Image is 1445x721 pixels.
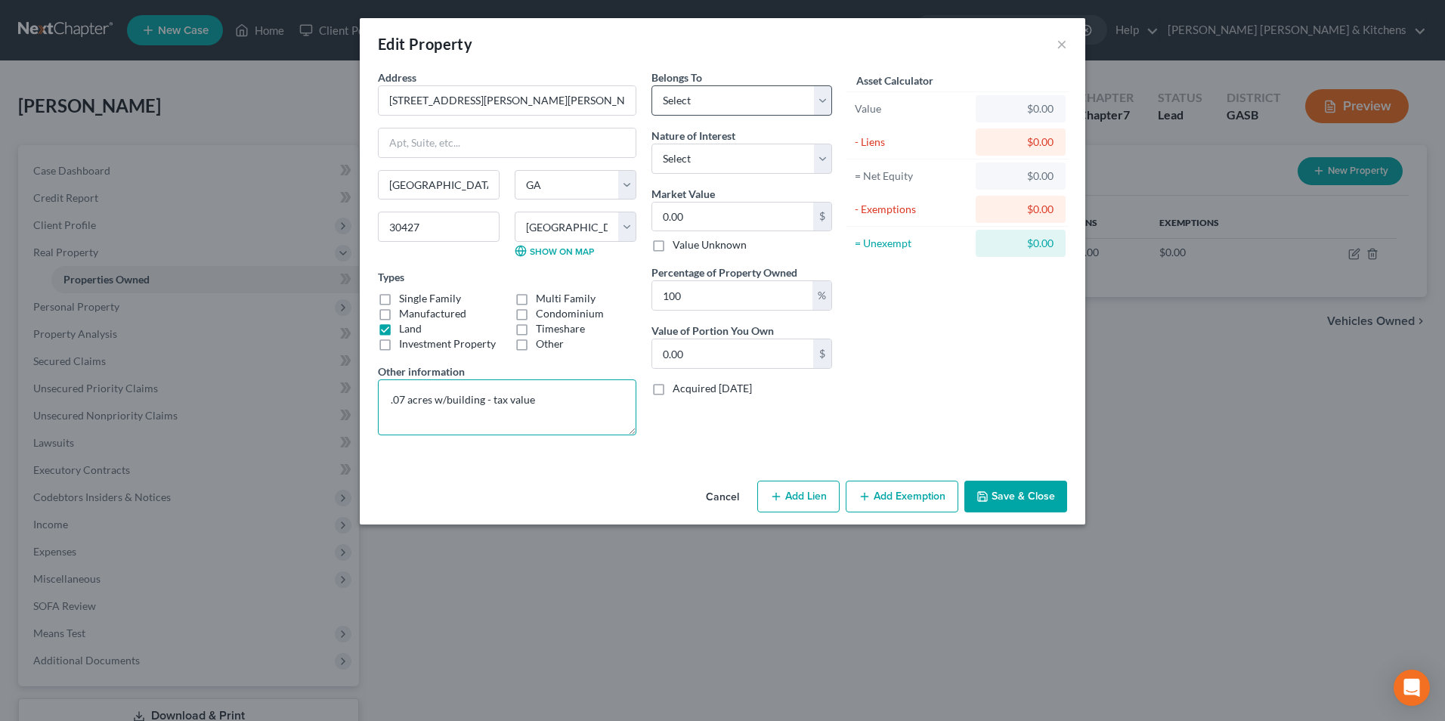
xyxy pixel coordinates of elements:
input: Apt, Suite, etc... [379,128,636,157]
label: Manufactured [399,306,466,321]
input: 0.00 [652,203,813,231]
label: Timeshare [536,321,585,336]
div: $0.00 [988,202,1054,217]
div: $ [813,339,831,368]
div: Open Intercom Messenger [1394,670,1430,706]
label: Condominium [536,306,604,321]
div: $0.00 [988,169,1054,184]
button: Save & Close [964,481,1067,512]
div: $0.00 [988,101,1054,116]
div: $0.00 [988,135,1054,150]
div: % [812,281,831,310]
div: - Liens [855,135,969,150]
label: Land [399,321,422,336]
input: Enter address... [379,86,636,115]
span: Address [378,71,416,84]
div: Value [855,101,969,116]
input: 0.00 [652,339,813,368]
label: Nature of Interest [651,128,735,144]
label: Value Unknown [673,237,747,252]
label: Single Family [399,291,461,306]
label: Other [536,336,564,351]
label: Asset Calculator [856,73,933,88]
span: Belongs To [651,71,702,84]
input: Enter city... [379,171,499,200]
label: Value of Portion You Own [651,323,774,339]
label: Acquired [DATE] [673,381,752,396]
button: Add Exemption [846,481,958,512]
div: Edit Property [378,33,472,54]
div: $ [813,203,831,231]
div: $0.00 [988,236,1054,251]
input: 0.00 [652,281,812,310]
div: = Net Equity [855,169,969,184]
button: × [1057,35,1067,53]
div: = Unexempt [855,236,969,251]
button: Cancel [694,482,751,512]
label: Types [378,269,404,285]
button: Add Lien [757,481,840,512]
div: - Exemptions [855,202,969,217]
input: Enter zip... [378,212,500,242]
a: Show on Map [515,245,594,257]
label: Investment Property [399,336,496,351]
label: Percentage of Property Owned [651,265,797,280]
label: Multi Family [536,291,596,306]
label: Market Value [651,186,715,202]
label: Other information [378,364,465,379]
